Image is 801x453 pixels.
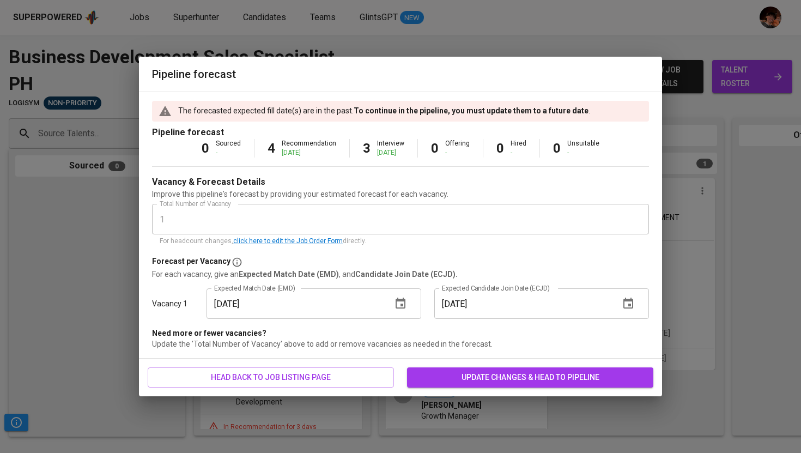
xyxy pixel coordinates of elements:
[282,148,336,158] div: [DATE]
[202,141,209,156] b: 0
[216,148,241,158] div: -
[553,141,561,156] b: 0
[152,176,265,189] p: Vacancy & Forecast Details
[178,105,590,116] p: The forecasted expected fill date(s) are in the past. .
[160,236,641,247] p: For headcount changes, directly.
[416,371,645,384] span: update changes & head to pipeline
[152,65,649,83] h6: Pipeline forecast
[282,139,336,158] div: Recommendation
[567,139,599,158] div: Unsuitable
[152,328,649,339] p: Need more or fewer vacancies?
[445,148,470,158] div: -
[152,126,649,139] p: Pipeline forecast
[152,256,230,269] p: Forecast per Vacancy
[152,189,649,200] p: Improve this pipeline's forecast by providing your estimated forecast for each vacancy.
[354,106,588,115] b: To continue in the pipeline, you must update them to a future date
[152,298,187,309] p: Vacancy 1
[567,148,599,158] div: -
[377,139,404,158] div: Interview
[511,139,526,158] div: Hired
[152,269,649,280] p: For each vacancy, give an , and
[496,141,504,156] b: 0
[363,141,371,156] b: 3
[233,237,343,245] a: click here to edit the Job Order Form
[216,139,241,158] div: Sourced
[355,270,458,279] b: Candidate Join Date (ECJD).
[148,367,394,388] button: head back to job listing page
[268,141,275,156] b: 4
[239,270,339,279] b: Expected Match Date (EMD)
[156,371,385,384] span: head back to job listing page
[511,148,526,158] div: -
[377,148,404,158] div: [DATE]
[407,367,653,388] button: update changes & head to pipeline
[431,141,439,156] b: 0
[152,339,649,349] p: Update the 'Total Number of Vacancy' above to add or remove vacancies as needed in the forecast.
[445,139,470,158] div: Offering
